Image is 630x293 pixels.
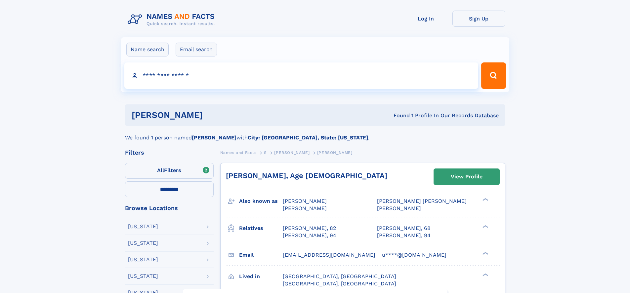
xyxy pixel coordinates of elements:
[283,273,396,279] span: [GEOGRAPHIC_DATA], [GEOGRAPHIC_DATA]
[283,198,327,204] span: [PERSON_NAME]
[239,249,283,261] h3: Email
[239,223,283,234] h3: Relatives
[157,167,164,173] span: All
[274,150,310,155] span: [PERSON_NAME]
[132,111,298,119] h1: [PERSON_NAME]
[248,134,368,141] b: City: [GEOGRAPHIC_DATA], State: [US_STATE]
[377,232,431,239] a: [PERSON_NAME], 94
[125,11,220,28] img: Logo Names and Facts
[192,134,236,141] b: [PERSON_NAME]
[125,150,214,156] div: Filters
[264,150,267,155] span: S
[283,225,336,232] a: [PERSON_NAME], 82
[176,43,217,56] label: Email search
[434,169,499,185] a: View Profile
[239,196,283,207] h3: Also known as
[481,251,489,255] div: ❯
[377,205,421,211] span: [PERSON_NAME]
[274,148,310,157] a: [PERSON_NAME]
[317,150,353,155] span: [PERSON_NAME]
[126,43,169,56] label: Name search
[128,274,158,279] div: [US_STATE]
[283,205,327,211] span: [PERSON_NAME]
[125,163,214,179] label: Filters
[125,126,505,142] div: We found 1 person named with .
[283,252,375,258] span: [EMAIL_ADDRESS][DOMAIN_NAME]
[451,169,483,184] div: View Profile
[264,148,267,157] a: S
[399,11,452,27] a: Log In
[128,257,158,262] div: [US_STATE]
[481,273,489,277] div: ❯
[124,62,479,89] input: search input
[283,280,396,287] span: [GEOGRAPHIC_DATA], [GEOGRAPHIC_DATA]
[128,224,158,229] div: [US_STATE]
[481,62,506,89] button: Search Button
[452,11,505,27] a: Sign Up
[239,271,283,282] h3: Lived in
[481,224,489,229] div: ❯
[220,148,257,157] a: Names and Facts
[226,171,387,180] a: [PERSON_NAME], Age [DEMOGRAPHIC_DATA]
[481,198,489,202] div: ❯
[298,112,499,119] div: Found 1 Profile In Our Records Database
[128,240,158,246] div: [US_STATE]
[283,232,336,239] a: [PERSON_NAME], 94
[377,198,467,204] span: [PERSON_NAME] [PERSON_NAME]
[377,225,431,232] a: [PERSON_NAME], 68
[125,205,214,211] div: Browse Locations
